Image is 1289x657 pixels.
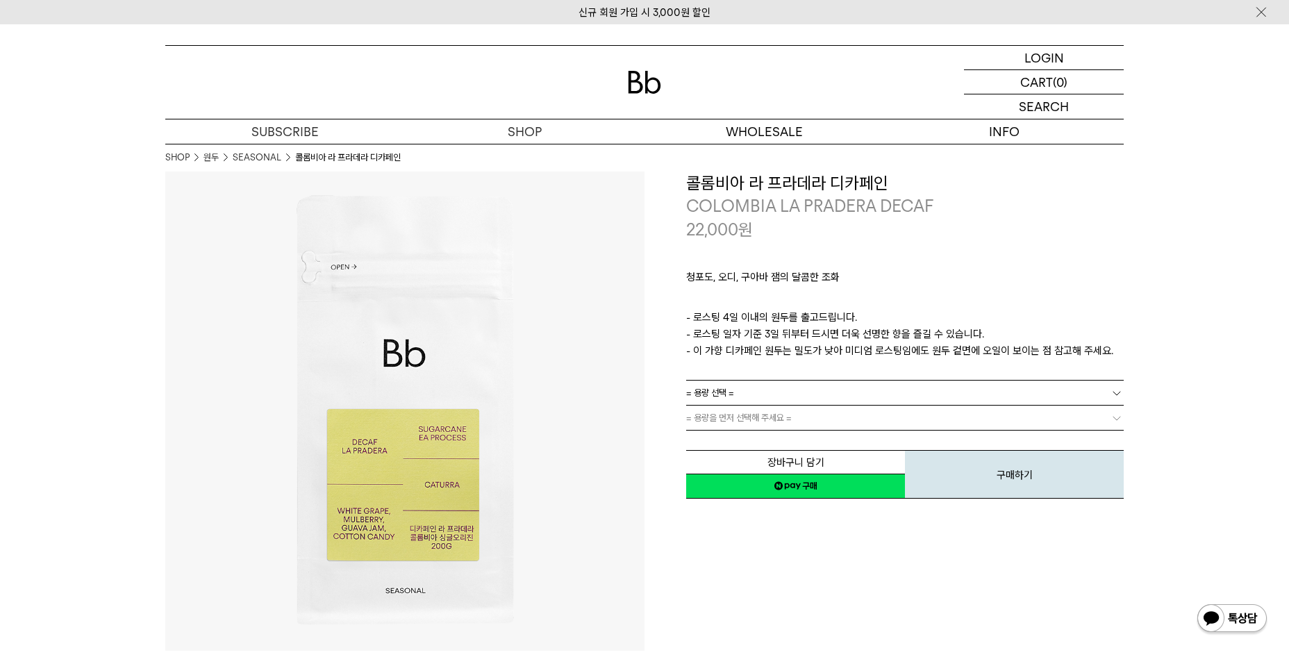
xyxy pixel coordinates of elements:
[686,474,905,499] a: 새창
[905,450,1124,499] button: 구매하기
[1024,46,1064,69] p: LOGIN
[686,450,905,474] button: 장바구니 담기
[1053,70,1067,94] p: (0)
[686,292,1124,309] p: ㅤ
[738,219,753,240] span: 원
[405,119,644,144] a: SHOP
[686,172,1124,195] h3: 콜롬비아 라 프라데라 디카페인
[1019,94,1069,119] p: SEARCH
[295,151,401,165] li: 콜롬비아 라 프라데라 디카페인
[165,151,190,165] a: SHOP
[686,269,1124,292] p: 청포도, 오디, 구아바 잼의 달콤한 조화
[1196,603,1268,636] img: 카카오톡 채널 1:1 채팅 버튼
[884,119,1124,144] p: INFO
[628,71,661,94] img: 로고
[165,119,405,144] a: SUBSCRIBE
[686,381,734,405] span: = 용량 선택 =
[686,406,792,430] span: = 용량을 먼저 선택해 주세요 =
[579,6,710,19] a: 신규 회원 가입 시 3,000원 할인
[1020,70,1053,94] p: CART
[964,46,1124,70] a: LOGIN
[686,218,753,242] p: 22,000
[964,70,1124,94] a: CART (0)
[686,194,1124,218] p: COLOMBIA LA PRADERA DECAF
[203,151,219,165] a: 원두
[233,151,281,165] a: SEASONAL
[686,309,1124,359] p: - 로스팅 4일 이내의 원두를 출고드립니다. - 로스팅 일자 기준 3일 뒤부터 드시면 더욱 선명한 향을 즐길 수 있습니다. - 이 가향 디카페인 원두는 밀도가 낮아 미디엄 로...
[644,119,884,144] p: WHOLESALE
[165,172,644,651] img: 콜롬비아 라 프라데라 디카페인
